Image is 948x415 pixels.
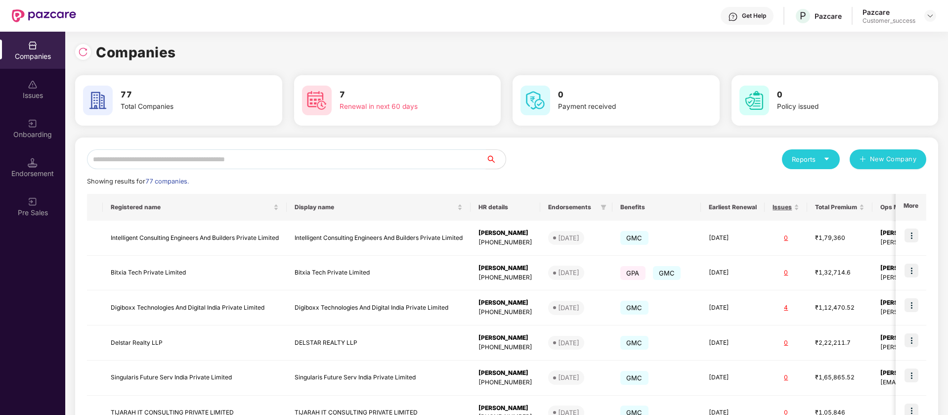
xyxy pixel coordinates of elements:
div: ₹1,65,865.52 [815,373,864,382]
div: 0 [773,373,799,382]
span: New Company [870,154,917,164]
td: Bitxia Tech Private Limited [287,256,471,291]
td: Digiboxx Technologies And Digital India Private Limited [287,290,471,325]
div: 0 [773,268,799,277]
div: [PERSON_NAME] [478,333,532,343]
img: svg+xml;base64,PHN2ZyB4bWxucz0iaHR0cDovL3d3dy53My5vcmcvMjAwMC9zdmciIHdpZHRoPSI2MCIgaGVpZ2h0PSI2MC... [739,86,769,115]
th: HR details [471,194,540,221]
span: Registered name [111,203,271,211]
span: GMC [620,371,648,385]
div: [DATE] [558,268,579,277]
img: svg+xml;base64,PHN2ZyB4bWxucz0iaHR0cDovL3d3dy53My5vcmcvMjAwMC9zdmciIHdpZHRoPSI2MCIgaGVpZ2h0PSI2MC... [520,86,550,115]
th: More [896,194,926,221]
div: [PHONE_NUMBER] [478,238,532,247]
div: Reports [792,154,830,164]
img: svg+xml;base64,PHN2ZyB3aWR0aD0iMjAiIGhlaWdodD0iMjAiIHZpZXdCb3g9IjAgMCAyMCAyMCIgZmlsbD0ibm9uZSIgeG... [28,119,38,129]
span: Total Premium [815,203,857,211]
span: GMC [620,301,648,315]
div: 0 [773,233,799,243]
span: Issues [773,203,792,211]
img: svg+xml;base64,PHN2ZyBpZD0iSGVscC0zMngzMiIgeG1sbnM9Imh0dHA6Ly93d3cudzMub3JnLzIwMDAvc3ZnIiB3aWR0aD... [728,12,738,22]
div: ₹1,79,360 [815,233,864,243]
td: [DATE] [701,256,765,291]
span: filter [601,204,606,210]
span: P [800,10,806,22]
span: GMC [653,266,681,280]
img: svg+xml;base64,PHN2ZyB4bWxucz0iaHR0cDovL3d3dy53My5vcmcvMjAwMC9zdmciIHdpZHRoPSI2MCIgaGVpZ2h0PSI2MC... [83,86,113,115]
div: Pazcare [862,7,915,17]
h3: 0 [777,89,902,101]
img: icon [905,333,918,347]
span: Endorsements [548,203,597,211]
div: ₹2,22,211.7 [815,338,864,348]
div: 0 [773,338,799,348]
td: Bitxia Tech Private Limited [103,256,287,291]
span: GPA [620,266,646,280]
td: Singularis Future Serv India Private Limited [103,361,287,396]
div: Customer_success [862,17,915,25]
div: [PHONE_NUMBER] [478,308,532,317]
img: icon [905,298,918,312]
div: [PHONE_NUMBER] [478,378,532,387]
div: [DATE] [558,338,579,348]
td: [DATE] [701,221,765,256]
div: 4 [773,303,799,313]
span: 77 companies. [145,178,189,185]
h3: 7 [340,89,464,101]
th: Issues [765,194,807,221]
div: [PERSON_NAME] [478,298,532,308]
div: [PERSON_NAME] [478,404,532,413]
td: Singularis Future Serv India Private Limited [287,361,471,396]
div: Payment received [558,101,683,112]
div: [PERSON_NAME] [478,369,532,378]
img: svg+xml;base64,PHN2ZyBpZD0iQ29tcGFuaWVzIiB4bWxucz0iaHR0cDovL3d3dy53My5vcmcvMjAwMC9zdmciIHdpZHRoPS... [28,41,38,50]
td: Intelligent Consulting Engineers And Builders Private Limited [103,221,287,256]
img: icon [905,264,918,277]
span: Display name [295,203,455,211]
span: GMC [620,231,648,245]
th: Benefits [612,194,701,221]
td: Intelligent Consulting Engineers And Builders Private Limited [287,221,471,256]
div: ₹1,12,470.52 [815,303,864,313]
th: Display name [287,194,471,221]
div: Total Companies [121,101,245,112]
img: New Pazcare Logo [12,9,76,22]
div: Policy issued [777,101,902,112]
span: Showing results for [87,178,189,185]
span: plus [860,156,866,164]
img: svg+xml;base64,PHN2ZyBpZD0iUmVsb2FkLTMyeDMyIiB4bWxucz0iaHR0cDovL3d3dy53My5vcmcvMjAwMC9zdmciIHdpZH... [78,47,88,57]
button: plusNew Company [850,149,926,169]
div: [DATE] [558,233,579,243]
img: icon [905,369,918,382]
h1: Companies [96,42,176,63]
div: [PERSON_NAME] [478,264,532,273]
div: Renewal in next 60 days [340,101,464,112]
td: Digiboxx Technologies And Digital India Private Limited [103,290,287,325]
td: [DATE] [701,325,765,361]
span: filter [599,201,608,213]
th: Total Premium [807,194,872,221]
td: DELSTAR REALTY LLP [287,325,471,361]
h3: 0 [558,89,683,101]
div: [PHONE_NUMBER] [478,343,532,352]
td: [DATE] [701,361,765,396]
th: Registered name [103,194,287,221]
h3: 77 [121,89,245,101]
div: ₹1,32,714.6 [815,268,864,277]
th: Earliest Renewal [701,194,765,221]
img: svg+xml;base64,PHN2ZyBpZD0iSXNzdWVzX2Rpc2FibGVkIiB4bWxucz0iaHR0cDovL3d3dy53My5vcmcvMjAwMC9zdmciIH... [28,80,38,90]
div: [PHONE_NUMBER] [478,273,532,282]
div: [PERSON_NAME] [478,229,532,238]
span: GMC [620,336,648,350]
img: svg+xml;base64,PHN2ZyBpZD0iRHJvcGRvd24tMzJ4MzIiIHhtbG5zPSJodHRwOi8vd3d3LnczLm9yZy8yMDAwL3N2ZyIgd2... [926,12,934,20]
div: [DATE] [558,303,579,313]
td: Delstar Realty LLP [103,325,287,361]
div: [DATE] [558,372,579,382]
span: caret-down [823,156,830,162]
td: [DATE] [701,290,765,325]
button: search [485,149,506,169]
div: Pazcare [815,11,842,21]
img: svg+xml;base64,PHN2ZyB3aWR0aD0iMjAiIGhlaWdodD0iMjAiIHZpZXdCb3g9IjAgMCAyMCAyMCIgZmlsbD0ibm9uZSIgeG... [28,197,38,207]
img: icon [905,229,918,242]
img: svg+xml;base64,PHN2ZyB4bWxucz0iaHR0cDovL3d3dy53My5vcmcvMjAwMC9zdmciIHdpZHRoPSI2MCIgaGVpZ2h0PSI2MC... [302,86,332,115]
